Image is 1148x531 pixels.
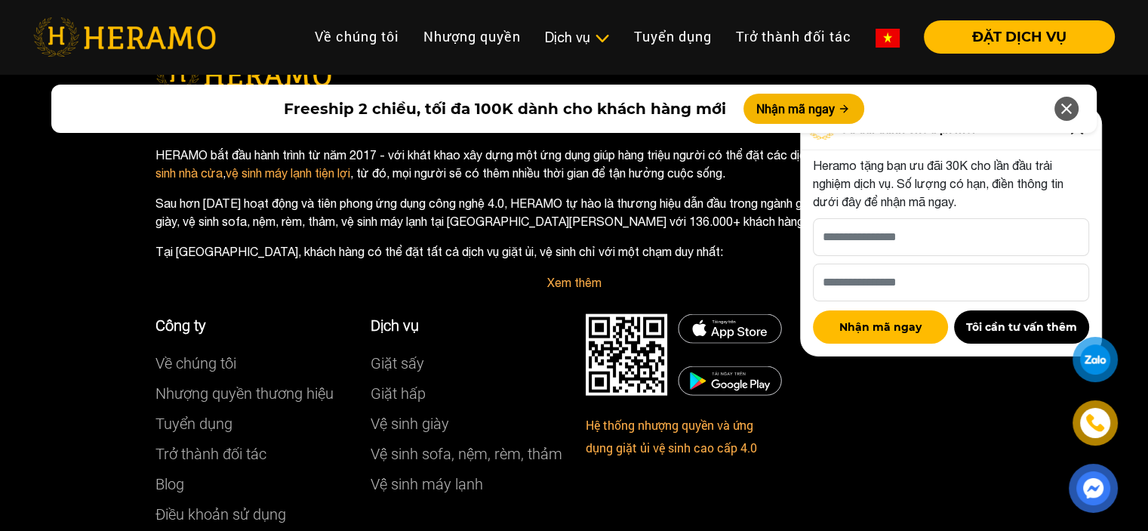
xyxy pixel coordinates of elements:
a: phone-icon [1075,403,1116,443]
img: DMCA.com Protection Status [586,314,667,396]
a: Giặt hấp [371,384,426,403]
img: subToggleIcon [594,31,610,46]
button: Tôi cần tư vấn thêm [954,310,1089,344]
a: Vệ sinh sofa, nệm, rèm, thảm [371,445,562,463]
a: Về chúng tôi [303,20,411,53]
p: HERAMO bắt đầu hành trình từ năm 2017 - với khát khao xây dựng một ứng dụng giúp hàng triệu người... [155,146,993,182]
img: heramo-logo.png [33,17,216,57]
a: Giặt sấy [371,354,424,372]
img: DMCA.com Protection Status [678,366,782,396]
p: Tại [GEOGRAPHIC_DATA], khách hàng có thể đặt tất cả dịch vụ giặt ủi, vệ sinh chỉ với một chạm duy... [155,242,993,261]
img: vn-flag.png [876,29,900,48]
a: ĐẶT DỊCH VỤ [912,30,1115,44]
a: Tuyển dụng [155,415,232,433]
button: ĐẶT DỊCH VỤ [924,20,1115,54]
img: phone-icon [1087,415,1103,431]
a: Nhượng quyền [411,20,533,53]
span: Freeship 2 chiều, tối đa 100K dành cho khách hàng mới [283,97,725,120]
a: Về chúng tôi [155,354,236,372]
a: vệ sinh nhà cửa [155,148,984,180]
button: Nhận mã ngay [743,94,864,124]
a: Trở thành đối tác [155,445,266,463]
a: Tuyển dụng [622,20,724,53]
p: Công ty [155,314,348,337]
div: Dịch vụ [545,27,610,48]
img: DMCA.com Protection Status [678,314,782,344]
a: Vệ sinh giày [371,415,449,433]
a: Hệ thống nhượng quyền và ứng dụng giặt ủi vệ sinh cao cấp 4.0 [586,417,757,455]
a: vệ sinh máy lạnh tiện lợi [226,166,350,180]
button: Nhận mã ngay [813,310,948,344]
a: Điều khoản sử dụng [155,505,286,523]
p: Heramo tặng bạn ưu đãi 30K cho lần đầu trải nghiệm dịch vụ. Số lượng có hạn, điền thông tin dưới ... [813,156,1089,211]
a: Xem thêm [547,276,602,289]
p: Dịch vụ [371,314,563,337]
a: Vệ sinh máy lạnh [371,475,483,493]
p: Sau hơn [DATE] hoạt động và tiên phong ứng dụng công nghệ 4.0, HERAMO tự hào là thương hiệu dẫn đ... [155,194,993,230]
a: Nhượng quyền thương hiệu [155,384,334,403]
a: Blog [155,475,184,493]
a: Trở thành đối tác [724,20,863,53]
img: logo [155,56,331,94]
